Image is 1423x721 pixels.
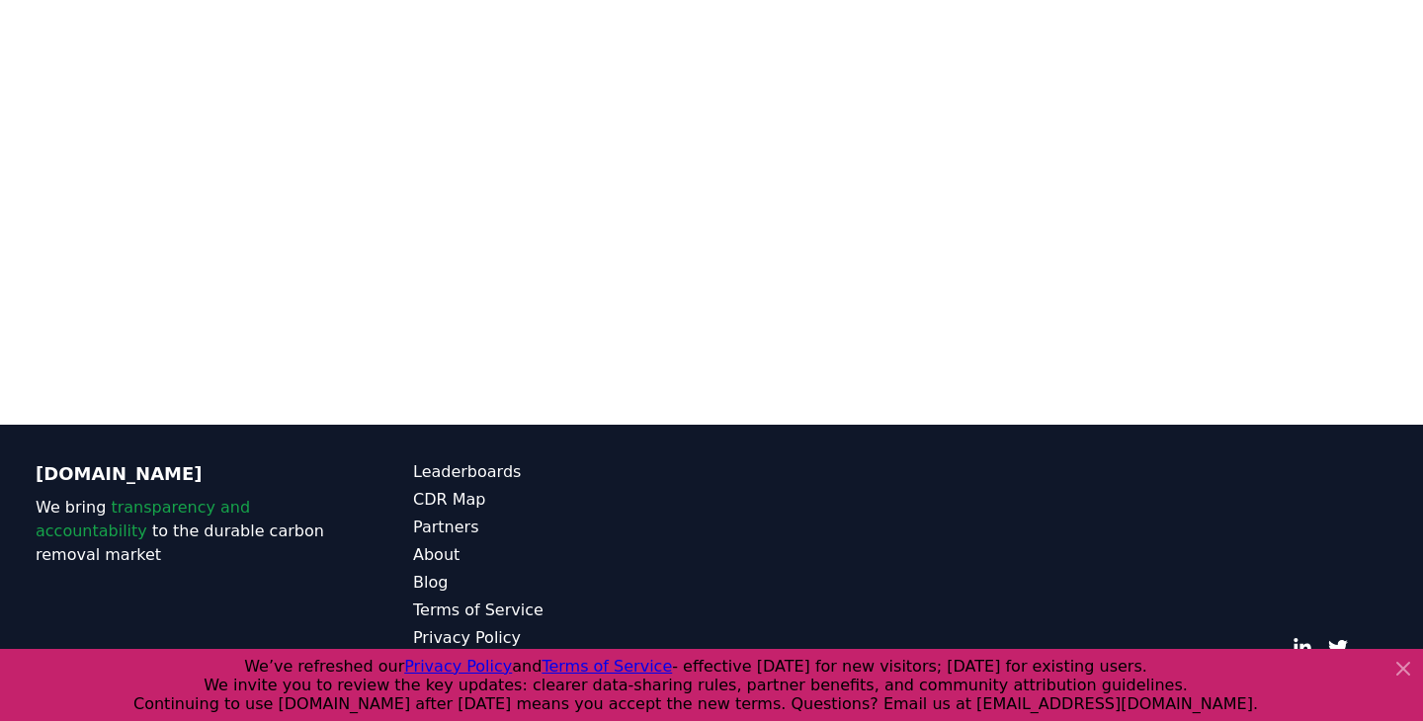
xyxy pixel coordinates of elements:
a: Terms of Service [413,599,711,622]
a: Leaderboards [413,460,711,484]
p: [DOMAIN_NAME] [36,460,334,488]
a: About [413,543,711,567]
a: CDR Map [413,488,711,512]
a: LinkedIn [1293,638,1312,658]
a: Partners [413,516,711,539]
a: Twitter [1328,638,1348,658]
p: We bring to the durable carbon removal market [36,496,334,567]
span: transparency and accountability [36,498,250,540]
a: Blog [413,571,711,595]
a: Privacy Policy [413,626,711,650]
